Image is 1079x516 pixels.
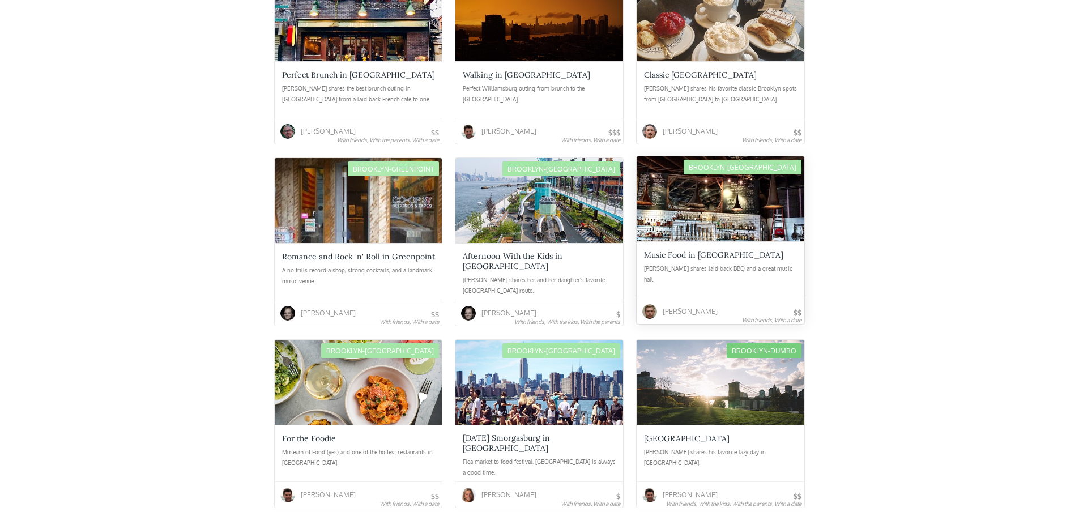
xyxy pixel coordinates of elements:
div: [PERSON_NAME] [663,485,718,505]
div: [PERSON_NAME] shares his favorite classic Brooklyn spots from [GEOGRAPHIC_DATA] to [GEOGRAPHIC_DATA] [644,83,797,106]
div: With friends, With the kids, With the parents, With a date [666,500,801,507]
div: [GEOGRAPHIC_DATA] [644,433,730,443]
div: Brooklyn-[GEOGRAPHIC_DATA] [502,161,620,176]
a: Brooklyn-[GEOGRAPHIC_DATA][DATE] Smorgasburg in [GEOGRAPHIC_DATA]Flea market to food festival, [G... [455,340,623,508]
div: $ [616,312,620,318]
div: Museum of Food (yes) and one of the hottest restaurants in [GEOGRAPHIC_DATA]. [282,447,435,470]
div: With friends, With a date [742,137,801,143]
div: [PERSON_NAME] shares laid back BBQ and a great music hall. [644,263,797,286]
div: Music Food in [GEOGRAPHIC_DATA] [644,250,783,260]
div: [PERSON_NAME] [481,485,536,505]
div: Classic [GEOGRAPHIC_DATA] [644,70,757,80]
div: $$ [794,493,801,500]
div: With friends, With a date [561,500,620,507]
div: [PERSON_NAME] shares her and her daughter's favorite [GEOGRAPHIC_DATA] route. [463,275,616,297]
div: With friends, With the kids, With the parents [514,318,620,325]
div: $$ [431,130,439,137]
div: Flea market to food festival, [GEOGRAPHIC_DATA] is always a good time. [463,457,616,479]
div: $$$ [608,130,620,137]
div: For the Foodie [282,433,336,443]
div: [PERSON_NAME] [301,485,356,505]
div: [DATE] Smorgasburg in [GEOGRAPHIC_DATA] [463,433,616,453]
div: [PERSON_NAME] [481,303,536,323]
div: $ [616,493,620,500]
a: Brooklyn-GreenpointRomance and Rock 'n' Roll in GreenpointA no frills record a shop, strong cockt... [275,158,442,326]
a: Brooklyn-[GEOGRAPHIC_DATA]Music Food in [GEOGRAPHIC_DATA][PERSON_NAME] shares laid back BBQ and a... [637,156,804,324]
div: [PERSON_NAME] [663,121,718,141]
a: Brooklyn-[GEOGRAPHIC_DATA]Afternoon With the Kids in [GEOGRAPHIC_DATA][PERSON_NAME] shares her an... [455,158,623,326]
div: Perfect Brunch in [GEOGRAPHIC_DATA] [282,70,435,80]
div: With friends, With a date [561,137,620,143]
div: A no frills record a shop, strong cocktails, and a landmark music venue. [282,265,435,288]
div: [PERSON_NAME] shares the best brunch outing in [GEOGRAPHIC_DATA] from a laid back French cafe to ... [282,83,435,106]
div: [PERSON_NAME] [481,121,536,141]
div: Brooklyn-[GEOGRAPHIC_DATA] [502,343,620,358]
div: Brooklyn-[GEOGRAPHIC_DATA] [321,343,439,358]
div: $$ [794,130,801,137]
div: Brooklyn-[GEOGRAPHIC_DATA] [684,160,801,174]
div: [PERSON_NAME] [663,301,718,321]
div: [PERSON_NAME] [301,303,356,323]
div: Afternoon With the Kids in [GEOGRAPHIC_DATA] [463,251,616,271]
div: $$ [431,493,439,500]
div: [PERSON_NAME] shares his favorite lazy day in [GEOGRAPHIC_DATA]. [644,447,797,470]
div: [PERSON_NAME] [301,121,356,141]
div: With friends, With a date [379,318,439,325]
div: Perfect Williamsburg outing from brunch to the [GEOGRAPHIC_DATA] [463,83,616,106]
a: Brooklyn-[GEOGRAPHIC_DATA]For the FoodieMuseum of Food (yes) and one of the hottest restaurants i... [275,340,442,508]
div: $$ [431,312,439,318]
div: Brooklyn-DUMBO [727,343,801,358]
div: Romance and Rock 'n' Roll in Greenpoint [282,251,435,262]
div: Brooklyn-Greenpoint [348,161,439,176]
div: Walking in [GEOGRAPHIC_DATA] [463,70,590,80]
div: $$ [794,310,801,317]
a: Brooklyn-DUMBO[GEOGRAPHIC_DATA][PERSON_NAME] shares his favorite lazy day in [GEOGRAPHIC_DATA].[P... [637,340,804,508]
div: With friends, With a date [742,317,801,323]
div: With friends, With the parents, With a date [337,137,439,143]
div: With friends, With a date [379,500,439,507]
